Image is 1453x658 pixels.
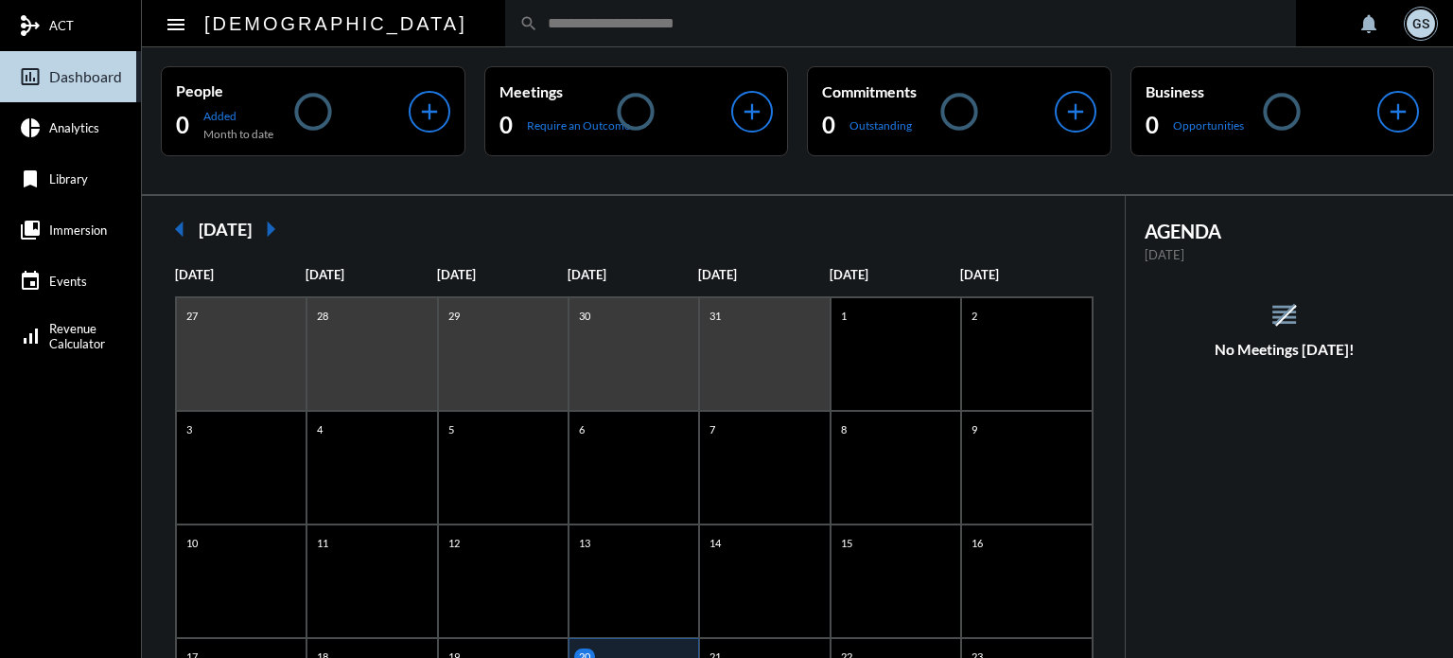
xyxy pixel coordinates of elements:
p: [DATE] [960,267,1091,282]
p: [DATE] [568,267,698,282]
mat-icon: collections_bookmark [19,219,42,241]
p: 15 [836,535,857,551]
p: 28 [312,308,333,324]
mat-icon: pie_chart [19,116,42,139]
mat-icon: arrow_left [161,210,199,248]
p: 1 [836,308,851,324]
p: 13 [574,535,595,551]
p: 31 [705,308,726,324]
h2: [DATE] [199,219,252,240]
p: 16 [967,535,988,551]
span: Revenue Calculator [49,321,105,351]
p: 30 [574,308,595,324]
mat-icon: Side nav toggle icon [165,13,187,36]
p: 8 [836,421,851,437]
span: ACT [49,18,74,33]
p: 4 [312,421,327,437]
button: Toggle sidenav [157,5,195,43]
div: GS [1407,9,1435,38]
mat-icon: mediation [19,14,42,37]
p: 27 [182,308,202,324]
h2: [DEMOGRAPHIC_DATA] [204,9,467,39]
p: 12 [444,535,464,551]
span: Immersion [49,222,107,238]
p: 2 [967,308,982,324]
p: 3 [182,421,197,437]
p: 6 [574,421,589,437]
mat-icon: notifications [1357,12,1380,35]
mat-icon: arrow_right [252,210,289,248]
p: 9 [967,421,982,437]
h5: No Meetings [DATE]! [1126,341,1444,358]
p: 29 [444,308,464,324]
mat-icon: signal_cellular_alt [19,325,42,347]
span: Events [49,274,87,289]
p: 14 [705,535,726,551]
mat-icon: event [19,270,42,293]
p: [DATE] [830,267,960,282]
p: [DATE] [175,267,306,282]
span: Analytics [49,120,99,135]
mat-icon: reorder [1269,299,1300,330]
mat-icon: bookmark [19,168,42,190]
span: Dashboard [49,68,122,85]
p: [DATE] [698,267,829,282]
p: [DATE] [437,267,568,282]
mat-icon: search [519,14,538,33]
p: 10 [182,535,202,551]
mat-icon: insert_chart_outlined [19,65,42,88]
p: [DATE] [306,267,436,282]
p: [DATE] [1145,247,1426,262]
h2: AGENDA [1145,220,1426,242]
span: Library [49,171,88,187]
p: 7 [705,421,720,437]
p: 11 [312,535,333,551]
p: 5 [444,421,459,437]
